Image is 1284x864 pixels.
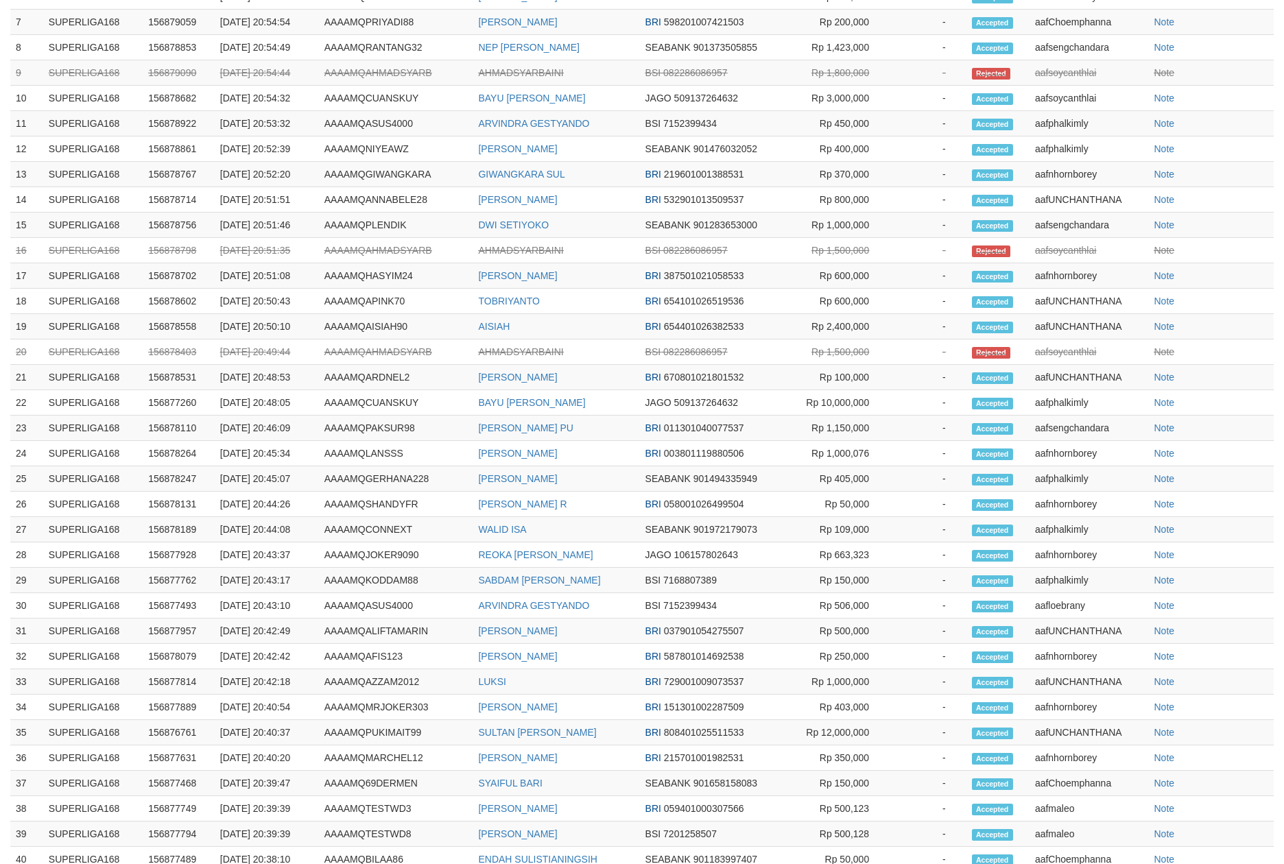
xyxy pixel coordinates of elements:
[890,289,966,314] td: -
[664,270,744,281] span: 387501021058533
[800,365,890,390] td: Rp 100,000
[1154,803,1175,814] a: Note
[43,390,143,416] td: SUPERLIGA168
[972,169,1013,181] span: Accepted
[890,365,966,390] td: -
[800,111,890,136] td: Rp 450,000
[693,42,757,53] span: 901373505855
[10,339,43,365] td: 20
[1030,136,1149,162] td: aafphalkimly
[10,86,43,111] td: 10
[478,346,563,357] a: AHMADSYARBAINI
[478,194,557,205] a: [PERSON_NAME]
[215,60,319,86] td: [DATE] 20:54:44
[693,524,757,535] span: 901972179073
[1154,372,1175,383] a: Note
[890,390,966,416] td: -
[1030,187,1149,213] td: aafUNCHANTHANA
[1154,549,1175,560] a: Note
[478,549,593,560] a: REOKA [PERSON_NAME]
[143,289,215,314] td: 156878602
[43,86,143,111] td: SUPERLIGA168
[10,517,43,542] td: 27
[10,542,43,568] td: 28
[10,492,43,517] td: 26
[319,238,473,263] td: AAAAMQAHMADSYARB
[319,35,473,60] td: AAAAMQRANTANG32
[43,416,143,441] td: SUPERLIGA168
[1154,296,1175,307] a: Note
[1154,67,1175,78] a: Note
[215,213,319,238] td: [DATE] 20:51:46
[215,441,319,466] td: [DATE] 20:45:34
[1154,93,1175,104] a: Note
[972,144,1013,156] span: Accepted
[645,397,671,408] span: JAGO
[800,492,890,517] td: Rp 50,000
[143,492,215,517] td: 156878131
[645,524,691,535] span: SEABANK
[10,441,43,466] td: 24
[693,219,757,230] span: 901283653000
[143,35,215,60] td: 156878853
[478,245,563,256] a: AHMADSYARBAINI
[478,143,557,154] a: [PERSON_NAME]
[645,321,661,332] span: BRI
[645,372,661,383] span: BRI
[319,136,473,162] td: AAAAMQNIYEAWZ
[143,86,215,111] td: 156878682
[645,346,661,357] span: BSI
[674,93,738,104] span: 509137264632
[143,416,215,441] td: 156878110
[1030,416,1149,441] td: aafsengchandara
[478,321,510,332] a: AISIAH
[890,416,966,441] td: -
[10,35,43,60] td: 8
[645,16,661,27] span: BRI
[1030,466,1149,492] td: aafphalkimly
[972,296,1013,308] span: Accepted
[1154,651,1175,662] a: Note
[478,93,585,104] a: BAYU [PERSON_NAME]
[215,492,319,517] td: [DATE] 20:44:26
[664,296,744,307] span: 654101026519536
[143,10,215,35] td: 156879059
[972,271,1013,283] span: Accepted
[43,441,143,466] td: SUPERLIGA168
[663,245,727,256] span: 082286086957
[890,60,966,86] td: -
[215,314,319,339] td: [DATE] 20:50:10
[800,517,890,542] td: Rp 109,000
[143,136,215,162] td: 156878861
[43,263,143,289] td: SUPERLIGA168
[972,448,1013,460] span: Accepted
[1154,42,1175,53] a: Note
[319,187,473,213] td: AAAAMQANNABELE28
[800,86,890,111] td: Rp 3,000,000
[43,136,143,162] td: SUPERLIGA168
[215,466,319,492] td: [DATE] 20:45:07
[664,499,744,509] span: 058001026499504
[319,339,473,365] td: AAAAMQAHMADSYARB
[1154,625,1175,636] a: Note
[319,86,473,111] td: AAAAMQCUANSKUY
[10,136,43,162] td: 12
[1030,289,1149,314] td: aafUNCHANTHANA
[319,416,473,441] td: AAAAMQPAKSUR98
[215,339,319,365] td: [DATE] 20:49:44
[890,339,966,365] td: -
[10,60,43,86] td: 9
[1030,517,1149,542] td: aafphalkimly
[664,372,744,383] span: 670801021801532
[800,162,890,187] td: Rp 370,000
[972,245,1010,257] span: Rejected
[319,517,473,542] td: AAAAMQCONNEXT
[1030,314,1149,339] td: aafUNCHANTHANA
[890,492,966,517] td: -
[215,517,319,542] td: [DATE] 20:44:08
[478,778,542,789] a: SYAIFUL BARI
[1154,701,1175,712] a: Note
[478,42,580,53] a: NEP [PERSON_NAME]
[645,422,661,433] span: BRI
[1154,422,1175,433] a: Note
